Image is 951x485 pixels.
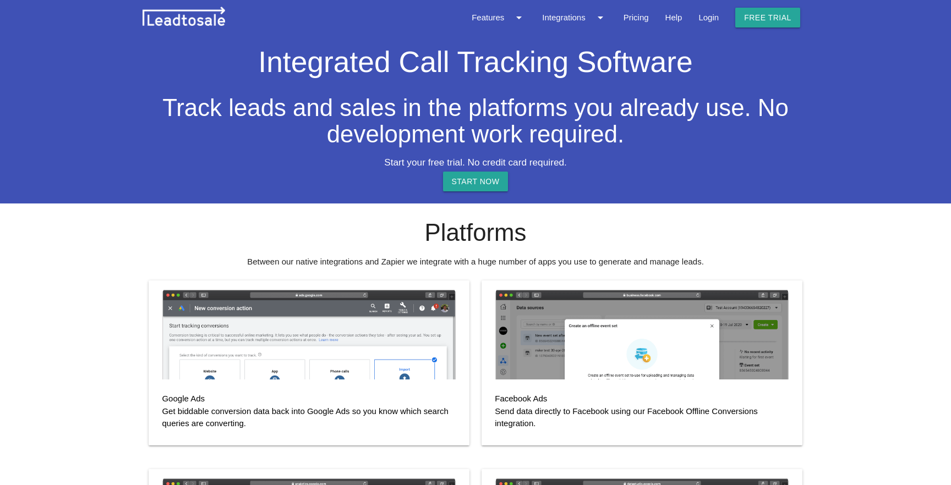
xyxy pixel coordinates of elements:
h2: Platforms [143,219,808,246]
strong: Google Ads [162,394,205,403]
p: Between our native integrations and Zapier we integrate with a huge number of apps you use to gen... [143,256,808,268]
h1: Integrated Call Tracking Software [143,35,808,79]
p: Send data directly to Facebook using our Facebook Offline Conversions integration. [495,405,789,430]
a: Free trial [735,8,800,27]
h2: Track leads and sales in the platforms you already use. No development work required. [143,95,808,147]
p: Get biddable conversion data back into Google Ads so you know which search queries are converting. [162,405,456,430]
strong: Facebook Ads [495,394,547,403]
img: leadtosale.png [143,7,225,26]
h5: Start your free trial. No credit card required. [143,157,808,168]
a: Facebook Ads Send data directly to Facebook using our Facebook Offline Conversions integration. [482,280,802,445]
a: START NOW [443,172,509,191]
a: Google Ads Get biddable conversion data back into Google Ads so you know which search queries are... [149,280,469,445]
